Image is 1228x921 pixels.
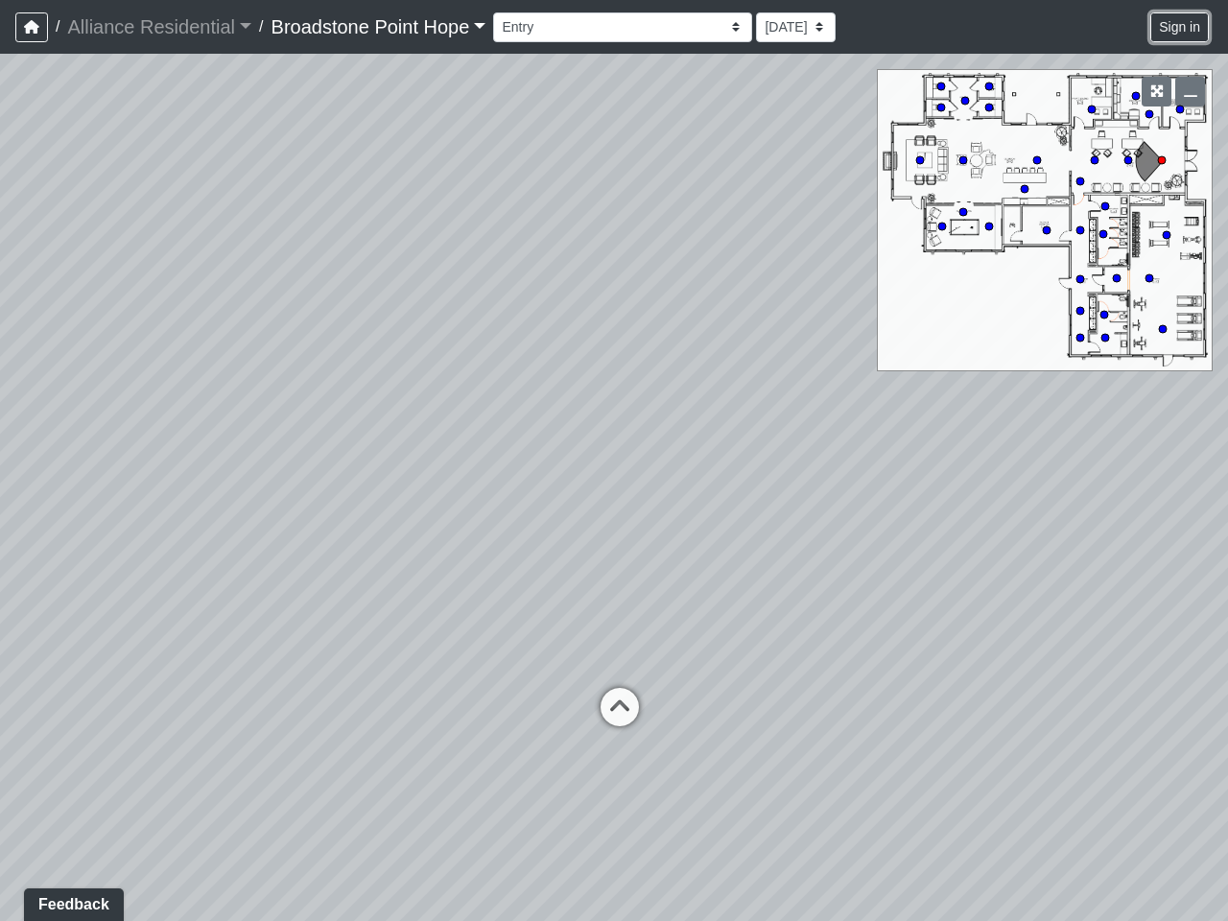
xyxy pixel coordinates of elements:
span: / [251,8,271,46]
span: / [48,8,67,46]
a: Broadstone Point Hope [272,8,486,46]
button: Sign in [1150,12,1209,42]
a: Alliance Residential [67,8,251,46]
iframe: Ybug feedback widget [14,883,128,921]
